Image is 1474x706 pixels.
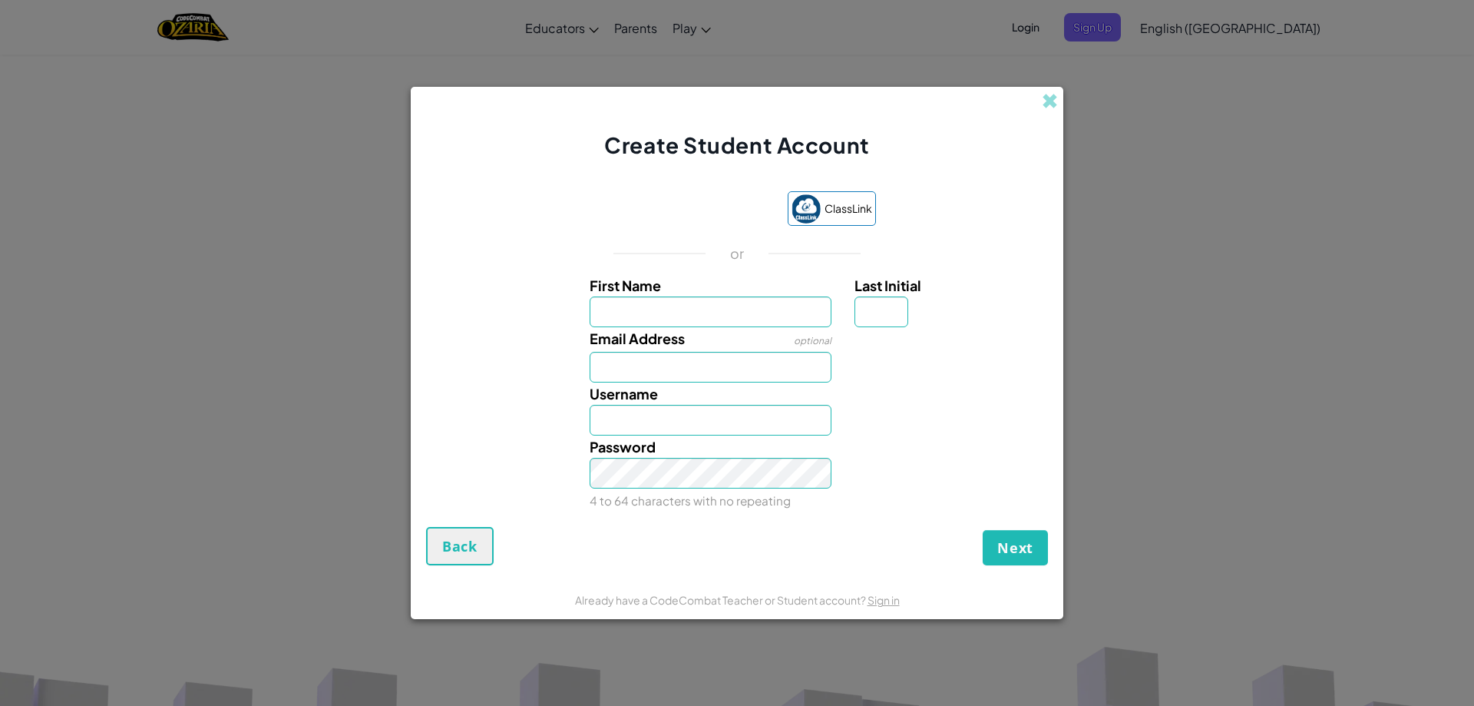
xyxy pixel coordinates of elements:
span: Next [997,539,1033,557]
img: classlink-logo-small.png [792,194,821,224]
button: Back [426,527,494,565]
span: Password [590,438,656,456]
a: Sign in [868,593,900,607]
span: Last Initial [854,277,921,294]
p: or [730,244,745,263]
span: Already have a CodeCombat Teacher or Student account? [575,593,868,607]
small: 4 to 64 characters with no repeating [590,493,791,508]
span: Username [590,385,658,403]
span: ClassLink [825,197,872,220]
button: Next [983,530,1048,565]
span: First Name [590,277,661,294]
span: Create Student Account [604,131,869,158]
span: optional [794,335,831,346]
iframe: Sign in with Google Button [590,194,780,227]
span: Back [442,537,478,555]
span: Email Address [590,330,685,347]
